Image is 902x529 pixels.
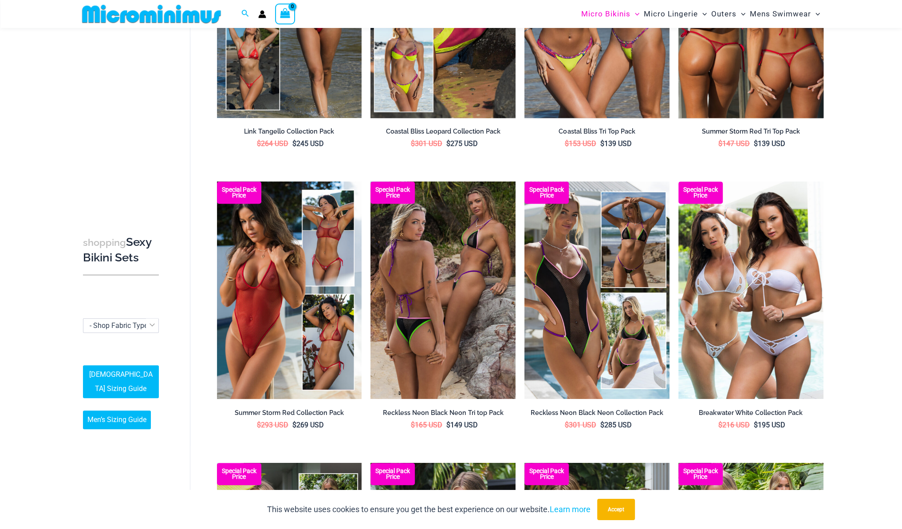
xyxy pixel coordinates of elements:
a: [DEMOGRAPHIC_DATA] Sizing Guide [83,366,159,399]
bdi: 301 USD [411,139,442,148]
b: Special Pack Price [370,187,415,198]
span: $ [564,139,568,148]
span: shopping [83,237,126,248]
span: Menu Toggle [698,3,707,25]
h2: Breakwater White Collection Pack [678,409,823,417]
b: Special Pack Price [524,187,569,198]
b: Special Pack Price [217,187,261,198]
span: $ [754,139,758,148]
bdi: 147 USD [718,139,750,148]
span: Outers [711,3,737,25]
span: Micro Bikinis [581,3,630,25]
bdi: 139 USD [600,139,631,148]
span: Menu Toggle [737,3,745,25]
span: - Shop Fabric Type [90,321,148,330]
a: Tri Top Pack Bottoms BBottoms B [370,182,516,399]
b: Special Pack Price [524,468,569,480]
iframe: TrustedSite Certified [83,30,163,207]
a: Mens SwimwearMenu ToggleMenu Toggle [748,3,822,25]
b: Special Pack Price [217,468,261,480]
span: $ [718,421,722,429]
img: Tri Top Pack [370,182,516,399]
bdi: 285 USD [600,421,631,429]
bdi: 293 USD [257,421,288,429]
h2: Summer Storm Red Collection Pack [217,409,362,417]
a: Coastal Bliss Tri Top Pack [524,127,670,139]
bdi: 195 USD [754,421,785,429]
span: $ [600,139,604,148]
b: Special Pack Price [678,187,723,198]
a: Micro LingerieMenu ToggleMenu Toggle [642,3,709,25]
a: Learn more [550,505,591,514]
bdi: 264 USD [257,139,288,148]
span: Mens Swimwear [750,3,811,25]
span: $ [292,139,296,148]
a: Collection Pack (5) Breakwater White 341 Top 4956 Shorts 08Breakwater White 341 Top 4956 Shorts 08 [678,182,823,399]
img: MM SHOP LOGO FLAT [79,4,225,24]
span: $ [292,421,296,429]
span: Micro Lingerie [644,3,698,25]
span: $ [446,421,450,429]
img: Collection Pack [524,182,670,399]
bdi: 301 USD [564,421,596,429]
span: $ [257,421,261,429]
a: Breakwater White Collection Pack [678,409,823,420]
a: Micro BikinisMenu ToggleMenu Toggle [579,3,642,25]
span: $ [564,421,568,429]
h2: Summer Storm Red Tri Top Pack [678,127,823,136]
a: OutersMenu ToggleMenu Toggle [709,3,748,25]
img: Summer Storm Red Collection Pack F [217,182,362,399]
span: $ [718,139,722,148]
bdi: 275 USD [446,139,478,148]
h2: Reckless Neon Black Neon Collection Pack [524,409,670,417]
h2: Coastal Bliss Leopard Collection Pack [370,127,516,136]
span: Menu Toggle [811,3,820,25]
span: $ [600,421,604,429]
h2: Link Tangello Collection Pack [217,127,362,136]
h3: Sexy Bikini Sets [83,235,159,265]
b: Special Pack Price [370,468,415,480]
span: - Shop Fabric Type [83,318,159,333]
span: $ [446,139,450,148]
bdi: 216 USD [718,421,750,429]
a: Link Tangello Collection Pack [217,127,362,139]
bdi: 149 USD [446,421,478,429]
a: Summer Storm Red Collection Pack [217,409,362,420]
h2: Reckless Neon Black Neon Tri top Pack [370,409,516,417]
bdi: 165 USD [411,421,442,429]
a: Coastal Bliss Leopard Collection Pack [370,127,516,139]
a: Account icon link [258,10,266,18]
span: - Shop Fabric Type [83,319,158,332]
a: View Shopping Cart, empty [275,4,295,24]
nav: Site Navigation [578,1,824,27]
bdi: 139 USD [754,139,785,148]
span: $ [411,421,415,429]
span: Menu Toggle [630,3,639,25]
span: $ [411,139,415,148]
h2: Coastal Bliss Tri Top Pack [524,127,670,136]
span: $ [754,421,758,429]
a: Summer Storm Red Collection Pack F Summer Storm Red Collection Pack BSummer Storm Red Collection ... [217,182,362,399]
a: Search icon link [241,8,249,20]
p: This website uses cookies to ensure you get the best experience on our website. [267,503,591,516]
bdi: 269 USD [292,421,324,429]
bdi: 245 USD [292,139,324,148]
a: Men’s Sizing Guide [83,411,151,430]
span: $ [257,139,261,148]
a: Reckless Neon Black Neon Tri top Pack [370,409,516,420]
a: Summer Storm Red Tri Top Pack [678,127,823,139]
a: Collection Pack Top BTop B [524,182,670,399]
button: Accept [597,499,635,520]
a: Reckless Neon Black Neon Collection Pack [524,409,670,420]
b: Special Pack Price [678,468,723,480]
bdi: 153 USD [564,139,596,148]
img: Collection Pack (5) [678,182,823,399]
